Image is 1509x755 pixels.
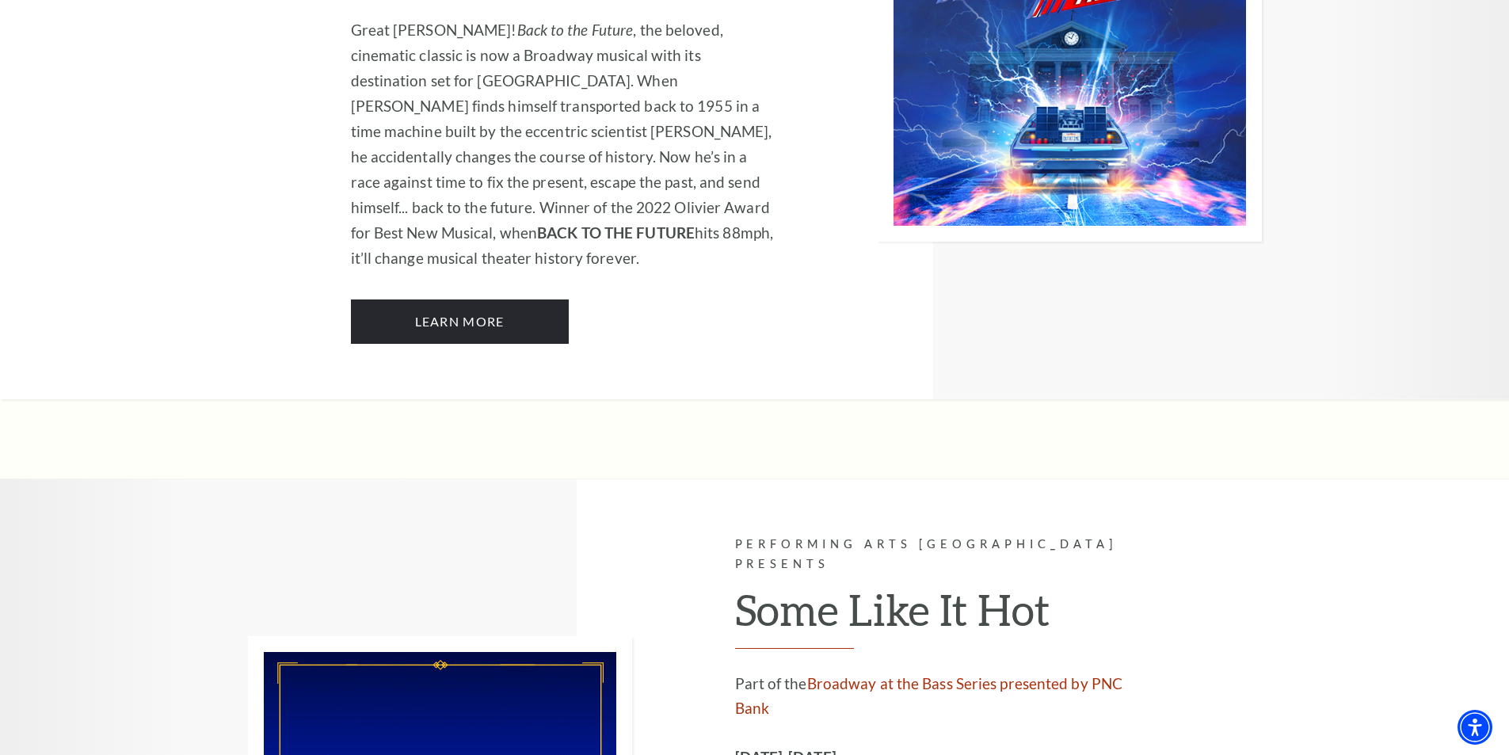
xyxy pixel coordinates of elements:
p: Part of the [735,671,1159,722]
p: Performing Arts [GEOGRAPHIC_DATA] Presents [735,535,1159,574]
em: Back to the Future [517,21,634,39]
h2: Some Like It Hot [735,584,1159,649]
p: Great [PERSON_NAME]! , the beloved, cinematic classic is now a Broadway musical with its destinat... [351,17,775,271]
a: Broadway at the Bass Series presented by PNC Bank [735,674,1123,718]
div: Accessibility Menu [1458,710,1492,745]
strong: BACK TO THE FUTURE [537,223,695,242]
a: Learn More Back to the Future: The Musical [351,299,569,344]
